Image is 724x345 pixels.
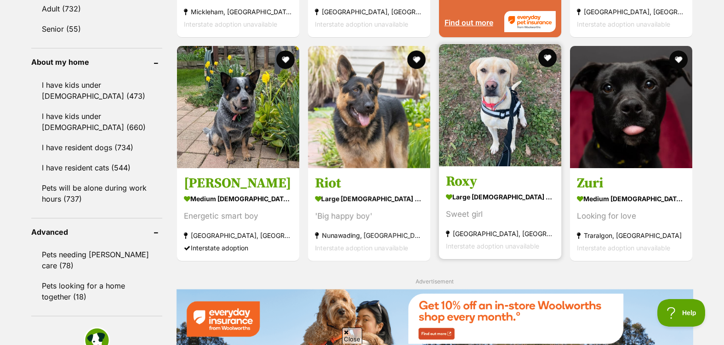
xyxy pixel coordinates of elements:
button: favourite [276,51,295,69]
img: Zuri - Staffordshire Bull Terrier Dog [570,46,692,168]
a: Pets needing [PERSON_NAME] care (78) [31,245,162,275]
a: I have kids under [DEMOGRAPHIC_DATA] (473) [31,75,162,106]
strong: medium [DEMOGRAPHIC_DATA] Dog [577,192,685,206]
a: [PERSON_NAME] medium [DEMOGRAPHIC_DATA] Dog Energetic smart boy [GEOGRAPHIC_DATA], [GEOGRAPHIC_DA... [177,168,299,261]
div: Interstate adoption [184,242,292,255]
a: Riot large [DEMOGRAPHIC_DATA] Dog 'Big happy boy' Nunawading, [GEOGRAPHIC_DATA] Interstate adopti... [308,168,430,261]
button: favourite [538,49,557,67]
a: I have resident cats (544) [31,158,162,177]
span: Interstate adoption unavailable [315,20,408,28]
header: About my home [31,58,162,66]
a: I have kids under [DEMOGRAPHIC_DATA] (660) [31,107,162,137]
span: Interstate adoption unavailable [184,20,277,28]
strong: medium [DEMOGRAPHIC_DATA] Dog [184,192,292,206]
img: Roxy - Labrador Retriever Dog [439,44,561,166]
div: 'Big happy boy' [315,210,423,223]
a: Roxy large [DEMOGRAPHIC_DATA] Dog Sweet girl [GEOGRAPHIC_DATA], [GEOGRAPHIC_DATA] Interstate adop... [439,166,561,260]
div: Sweet girl [446,209,554,221]
button: favourite [407,51,426,69]
a: Senior (55) [31,19,162,39]
strong: Mickleham, [GEOGRAPHIC_DATA] [184,6,292,18]
strong: [GEOGRAPHIC_DATA], [GEOGRAPHIC_DATA] [184,230,292,242]
span: Interstate adoption unavailable [446,243,539,250]
strong: [GEOGRAPHIC_DATA], [GEOGRAPHIC_DATA] [446,228,554,240]
header: Advanced [31,228,162,236]
button: favourite [669,51,688,69]
div: Looking for love [577,210,685,223]
strong: Nunawading, [GEOGRAPHIC_DATA] [315,230,423,242]
img: Rufus - Australian Cattle Dog [177,46,299,168]
a: Zuri medium [DEMOGRAPHIC_DATA] Dog Looking for love Traralgon, [GEOGRAPHIC_DATA] Interstate adopt... [570,168,692,261]
strong: [GEOGRAPHIC_DATA], [GEOGRAPHIC_DATA] [577,6,685,18]
strong: Traralgon, [GEOGRAPHIC_DATA] [577,230,685,242]
span: Close [342,328,362,344]
img: Riot - German Shepherd Dog [308,46,430,168]
iframe: Help Scout Beacon - Open [657,299,706,327]
h3: Riot [315,175,423,192]
span: Interstate adoption unavailable [577,244,670,252]
div: Energetic smart boy [184,210,292,223]
span: Interstate adoption unavailable [577,20,670,28]
strong: large [DEMOGRAPHIC_DATA] Dog [315,192,423,206]
a: Pets will be alone during work hours (737) [31,178,162,209]
h3: Zuri [577,175,685,192]
span: Interstate adoption unavailable [315,244,408,252]
h3: Roxy [446,173,554,191]
strong: large [DEMOGRAPHIC_DATA] Dog [446,191,554,204]
a: Pets looking for a home together (18) [31,276,162,306]
h3: [PERSON_NAME] [184,175,292,192]
a: I have resident dogs (734) [31,138,162,157]
strong: [GEOGRAPHIC_DATA], [GEOGRAPHIC_DATA] [315,6,423,18]
span: Advertisement [416,278,454,285]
